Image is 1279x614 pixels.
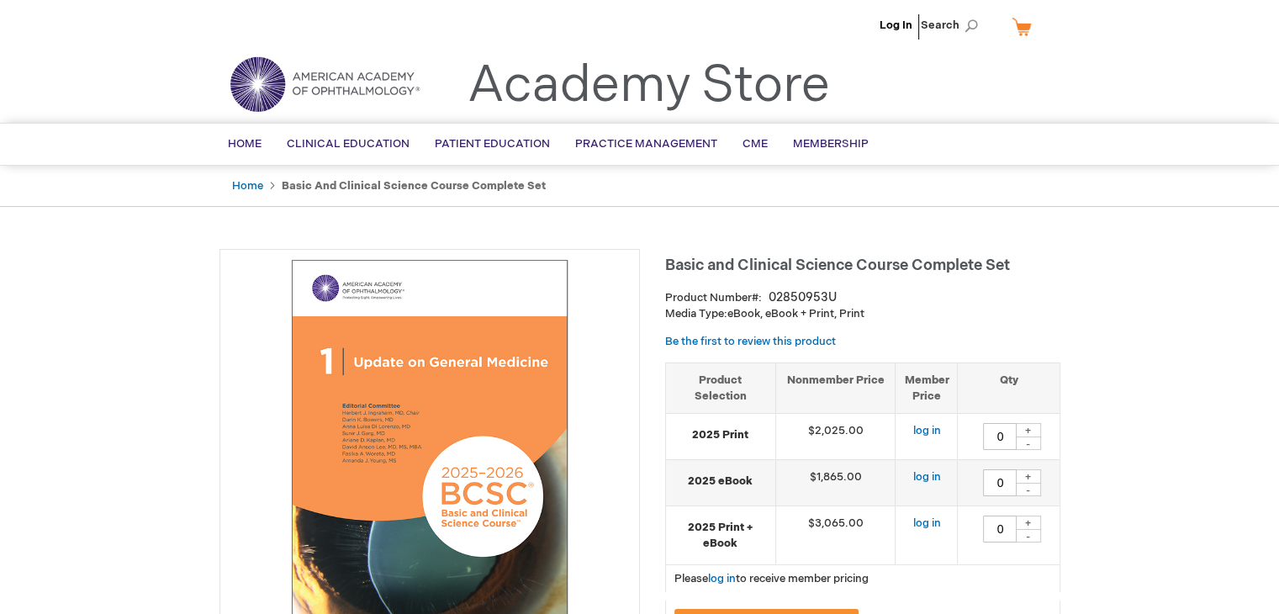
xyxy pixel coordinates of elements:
input: Qty [983,516,1017,543]
div: - [1016,529,1041,543]
td: $3,065.00 [775,506,896,565]
div: + [1016,469,1041,484]
input: Qty [983,469,1017,496]
th: Member Price [896,363,958,413]
th: Qty [958,363,1060,413]
p: eBook, eBook + Print, Print [665,306,1060,322]
span: CME [743,137,768,151]
span: Please to receive member pricing [674,572,869,585]
a: Log In [880,19,912,32]
th: Product Selection [666,363,776,413]
td: $2,025.00 [775,414,896,460]
div: 02850953U [769,289,837,306]
strong: 2025 eBook [674,474,767,490]
strong: Product Number [665,291,762,304]
strong: Basic and Clinical Science Course Complete Set [282,179,546,193]
td: $1,865.00 [775,460,896,506]
a: log in [912,516,940,530]
a: Be the first to review this product [665,335,836,348]
span: Patient Education [435,137,550,151]
span: Membership [793,137,869,151]
strong: Media Type: [665,307,727,320]
span: Basic and Clinical Science Course Complete Set [665,257,1010,274]
div: + [1016,423,1041,437]
a: Academy Store [468,56,830,116]
strong: 2025 Print + eBook [674,520,767,551]
div: - [1016,483,1041,496]
span: Search [921,8,985,42]
a: log in [912,424,940,437]
a: Home [232,179,263,193]
a: log in [708,572,736,585]
span: Home [228,137,262,151]
div: + [1016,516,1041,530]
span: Clinical Education [287,137,410,151]
span: Practice Management [575,137,717,151]
a: log in [912,470,940,484]
div: - [1016,437,1041,450]
th: Nonmember Price [775,363,896,413]
input: Qty [983,423,1017,450]
strong: 2025 Print [674,427,767,443]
